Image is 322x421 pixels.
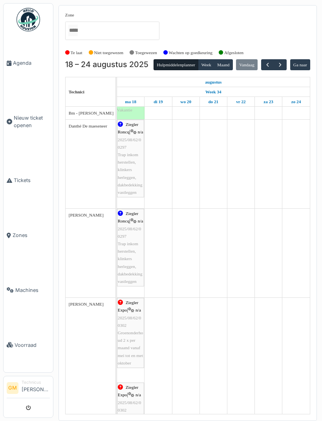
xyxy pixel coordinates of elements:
[4,153,53,208] a: Tickets
[118,121,143,196] div: |
[69,302,104,306] span: [PERSON_NAME]
[118,122,139,134] span: Ziegler Roncq
[117,108,132,112] span: Vakantie
[4,91,53,153] a: Nieuw ticket openen
[118,315,141,328] span: 2025/08/62/00302
[118,137,141,149] span: 2025/08/62/00297
[135,392,141,397] span: n/a
[68,25,78,36] input: Alles
[118,210,143,285] div: |
[203,77,223,87] a: 18 augustus 2025
[69,213,104,217] span: [PERSON_NAME]
[118,241,143,284] span: Trap inkom herstellen, klinkers herleggen, dakbedekking vastleggen
[138,129,143,134] span: n/a
[118,385,139,397] span: Ziegler Expo
[118,299,143,367] div: |
[123,97,138,107] a: 18 augustus 2025
[154,59,198,70] button: Hulpmiddelenplanner
[118,152,143,195] span: Trap inkom herstellen, klinkers herleggen, dakbedekking vastleggen
[261,59,274,71] button: Vorige
[65,12,74,18] label: Zone
[13,59,50,67] span: Agenda
[15,341,50,349] span: Voorraad
[22,379,50,385] div: Technicus
[118,211,139,223] span: Ziegler Roncq
[7,379,50,398] a: GM Technicus[PERSON_NAME]
[214,59,233,70] button: Maand
[13,231,50,239] span: Zones
[118,330,143,365] span: Groenonderhoud 2 x per maand vanaf mei tot en met oktober
[71,49,82,56] label: Te laat
[94,49,123,56] label: Niet toegewezen
[22,379,50,396] li: [PERSON_NAME]
[4,208,53,263] a: Zones
[4,36,53,91] a: Agenda
[135,308,141,312] span: n/a
[118,300,139,312] span: Ziegler Expo
[236,59,258,70] button: Vandaag
[14,177,50,184] span: Tickets
[4,317,53,372] a: Voorraad
[198,59,214,70] button: Week
[138,219,143,223] span: n/a
[135,49,157,56] label: Toegewezen
[203,87,223,97] a: Week 34
[118,226,141,239] span: 2025/08/62/00297
[69,89,84,94] span: Technici
[7,382,18,394] li: GM
[15,286,50,294] span: Machines
[262,97,275,107] a: 23 augustus 2025
[290,59,311,70] button: Ga naar
[289,97,303,107] a: 24 augustus 2025
[69,124,107,128] span: Danthé De maeseneer
[234,97,247,107] a: 22 augustus 2025
[65,60,148,69] h2: 18 – 24 augustus 2025
[206,97,220,107] a: 21 augustus 2025
[224,49,243,56] label: Afgesloten
[4,263,53,318] a: Machines
[14,114,50,129] span: Nieuw ticket openen
[178,97,193,107] a: 20 augustus 2025
[16,8,40,31] img: Badge_color-CXgf-gQk.svg
[169,49,213,56] label: Wachten op goedkeuring
[152,97,165,107] a: 19 augustus 2025
[118,400,141,412] span: 2025/08/62/00302
[69,111,113,115] span: Bm - [PERSON_NAME]
[274,59,287,71] button: Volgende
